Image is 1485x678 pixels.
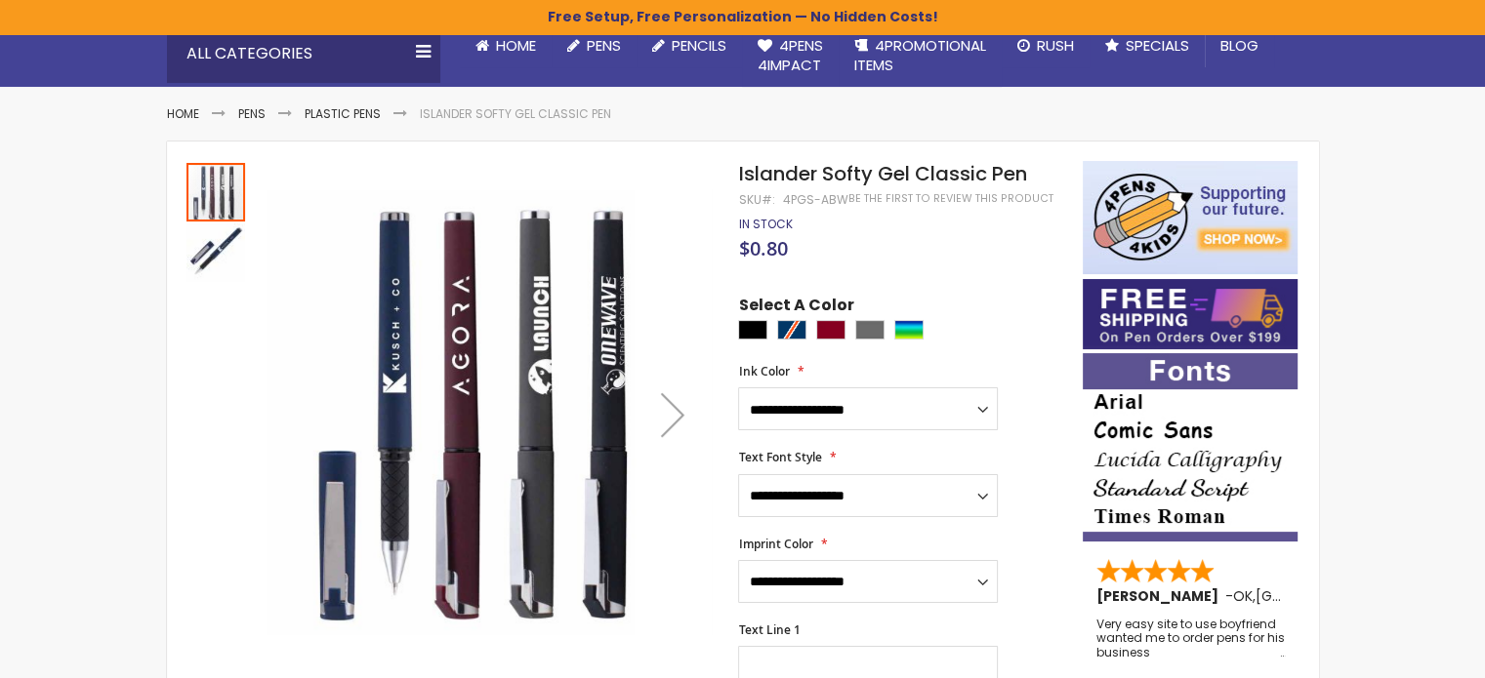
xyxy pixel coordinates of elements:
a: Pens [552,24,637,67]
a: 4Pens4impact [742,24,839,88]
span: Home [496,35,536,56]
span: - , [1225,586,1399,606]
div: Next [634,161,712,667]
span: Rush [1037,35,1074,56]
li: Islander Softy Gel Classic Pen [420,106,611,122]
img: Free shipping on orders over $199 [1083,279,1298,349]
span: $0.80 [738,235,787,261]
img: Islander Softy Gel Classic Pen [186,223,245,282]
span: OK [1233,586,1253,606]
span: 4Pens 4impact [758,35,823,75]
img: font-personalization-examples [1083,353,1298,541]
span: [GEOGRAPHIC_DATA] [1256,586,1399,606]
div: Assorted [894,320,924,339]
img: 4pens 4 kids [1083,161,1298,274]
div: Availability [738,217,792,232]
div: Islander Softy Gel Classic Pen [186,221,245,282]
a: Specials [1090,24,1205,67]
strong: SKU [738,191,774,208]
div: Islander Softy Gel Classic Pen [186,161,247,221]
span: Specials [1126,35,1189,56]
span: Pens [587,35,621,56]
a: Rush [1002,24,1090,67]
a: Home [167,105,199,122]
div: Grey [855,320,885,339]
div: All Categories [167,24,440,83]
div: 4PGS-ABW [782,192,847,208]
span: Imprint Color [738,536,812,552]
a: 4PROMOTIONALITEMS [839,24,1002,88]
span: 4PROMOTIONAL ITEMS [854,35,986,75]
div: Very easy site to use boyfriend wanted me to order pens for his business [1096,618,1286,659]
a: Plastic Pens [305,105,381,122]
a: Home [460,24,552,67]
span: Text Line 1 [738,621,800,638]
iframe: Google Customer Reviews [1324,625,1485,678]
a: Blog [1205,24,1274,67]
img: Islander Softy Gel Classic Pen [266,189,712,635]
a: Pencils [637,24,742,67]
span: Islander Softy Gel Classic Pen [738,160,1026,187]
span: Blog [1220,35,1258,56]
a: Pens [238,105,266,122]
span: Ink Color [738,363,789,379]
span: Select A Color [738,295,853,321]
div: Black [738,320,767,339]
span: Pencils [672,35,726,56]
a: Be the first to review this product [847,191,1052,206]
span: [PERSON_NAME] [1096,586,1225,606]
div: Burgundy [816,320,846,339]
span: Text Font Style [738,449,821,465]
span: In stock [738,216,792,232]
